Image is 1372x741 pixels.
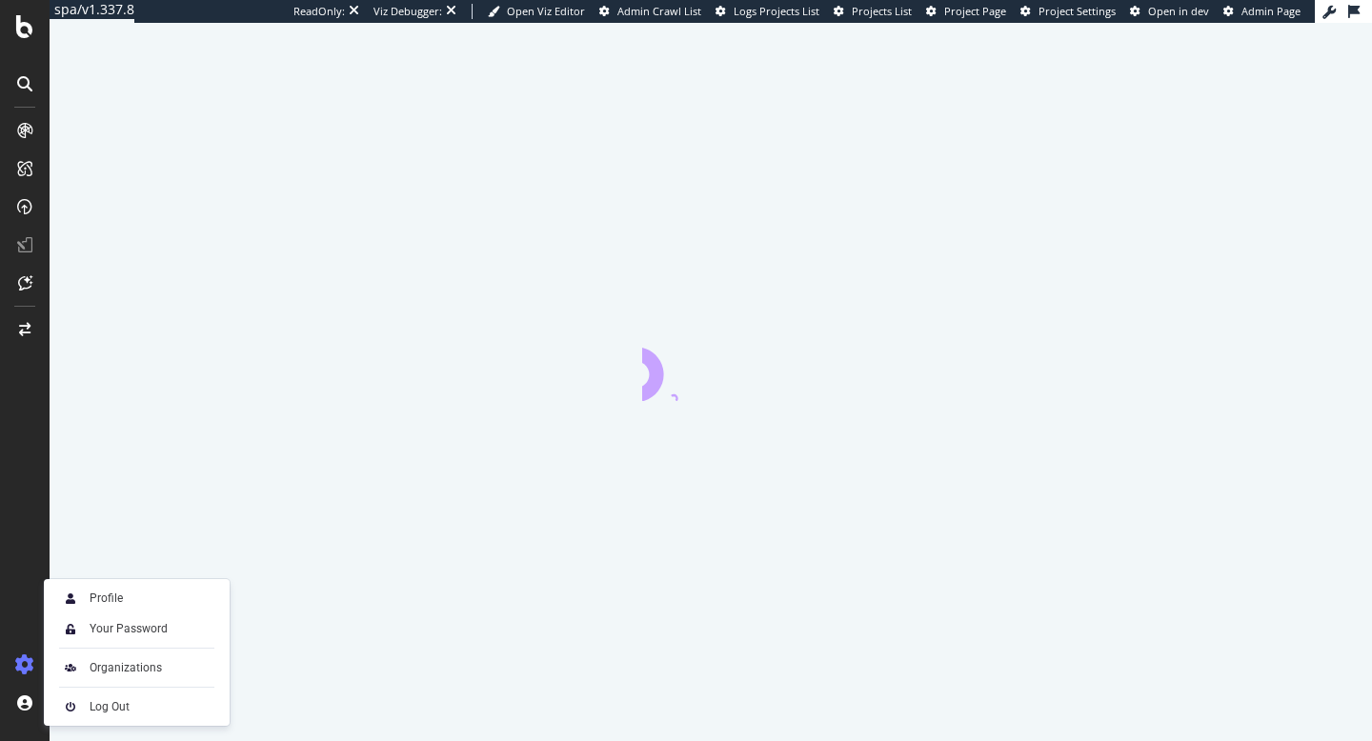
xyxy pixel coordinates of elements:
[59,656,82,679] img: AtrBVVRoAgWaAAAAAElFTkSuQmCC
[734,4,819,18] span: Logs Projects List
[90,660,162,675] div: Organizations
[51,693,222,720] a: Log Out
[1020,4,1116,19] a: Project Settings
[1148,4,1209,18] span: Open in dev
[59,587,82,610] img: Xx2yTbCeVcdxHMdxHOc+8gctb42vCocUYgAAAABJRU5ErkJggg==
[373,4,442,19] div: Viz Debugger:
[293,4,345,19] div: ReadOnly:
[59,617,82,640] img: tUVSALn78D46LlpAY8klYZqgKwTuBm2K29c6p1XQNDCsM0DgKSSoAXXevcAwljcHBINEg0LrUEktgcYYD5sVUphq1JigPmkfB...
[1241,4,1301,18] span: Admin Page
[716,4,819,19] a: Logs Projects List
[642,332,779,401] div: animation
[599,4,701,19] a: Admin Crawl List
[1130,4,1209,19] a: Open in dev
[507,4,585,18] span: Open Viz Editor
[488,4,585,19] a: Open Viz Editor
[1223,4,1301,19] a: Admin Page
[617,4,701,18] span: Admin Crawl List
[834,4,912,19] a: Projects List
[59,695,82,718] img: prfnF3csMXgAAAABJRU5ErkJggg==
[90,621,168,636] div: Your Password
[926,4,1006,19] a: Project Page
[1039,4,1116,18] span: Project Settings
[90,591,123,606] div: Profile
[51,654,222,681] a: Organizations
[51,615,222,642] a: Your Password
[944,4,1006,18] span: Project Page
[852,4,912,18] span: Projects List
[90,699,130,714] div: Log Out
[51,585,222,611] a: Profile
